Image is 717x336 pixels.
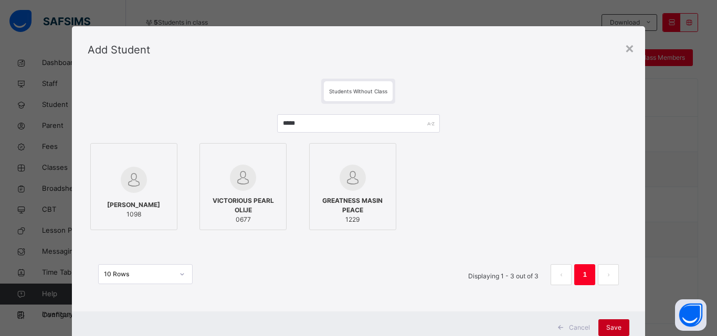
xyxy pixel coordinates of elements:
[606,323,621,332] span: Save
[315,196,391,215] span: GREATNESS MASIN PEACE
[569,323,590,332] span: Cancel
[598,264,619,285] button: next page
[230,165,256,191] img: default.svg
[340,165,366,191] img: default.svg
[121,167,147,193] img: default.svg
[598,264,619,285] li: 下一页
[107,210,160,219] span: 1098
[574,264,595,285] li: 1
[675,299,707,331] button: Open asap
[205,196,281,215] span: VICTORIOUS PEARL OLIJE
[315,215,391,224] span: 1229
[551,264,572,285] li: 上一页
[625,37,635,59] div: ×
[104,269,173,279] div: 10 Rows
[329,88,387,94] span: Students Without Class
[88,44,150,56] span: Add Student
[107,200,160,210] span: [PERSON_NAME]
[551,264,572,285] button: prev page
[205,215,281,224] span: 0677
[460,264,546,285] li: Displaying 1 - 3 out of 3
[580,268,590,281] a: 1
